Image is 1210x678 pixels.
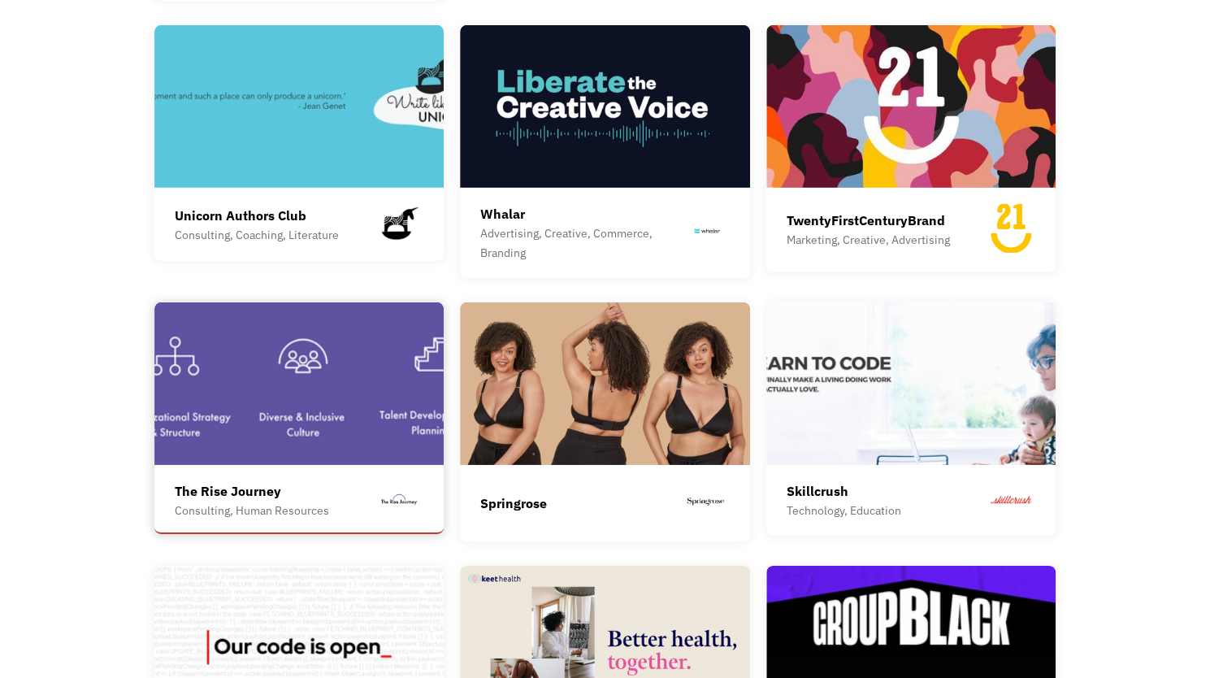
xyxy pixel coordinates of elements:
[480,224,684,263] div: Advertising, Creative, Commerce, Branding
[154,25,445,262] a: Unicorn Authors ClubConsulting, Coaching, Literature
[175,206,339,225] div: Unicorn Authors Club
[787,230,950,250] div: Marketing, Creative, Advertising
[175,481,329,501] div: The Rise Journey
[175,501,329,520] div: Consulting, Human Resources
[766,25,1056,272] a: TwentyFirstCenturyBrandMarketing, Creative, Advertising
[480,493,547,513] div: Springrose
[480,204,684,224] div: Whalar
[154,302,445,534] a: The Rise JourneyConsulting, Human Resources
[460,302,750,541] a: Springrose
[460,25,750,278] a: WhalarAdvertising, Creative, Commerce, Branding
[787,501,901,520] div: Technology, Education
[787,481,901,501] div: Skillcrush
[787,211,950,230] div: TwentyFirstCenturyBrand
[175,225,339,245] div: Consulting, Coaching, Literature
[766,302,1056,536] a: SkillcrushTechnology, Education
